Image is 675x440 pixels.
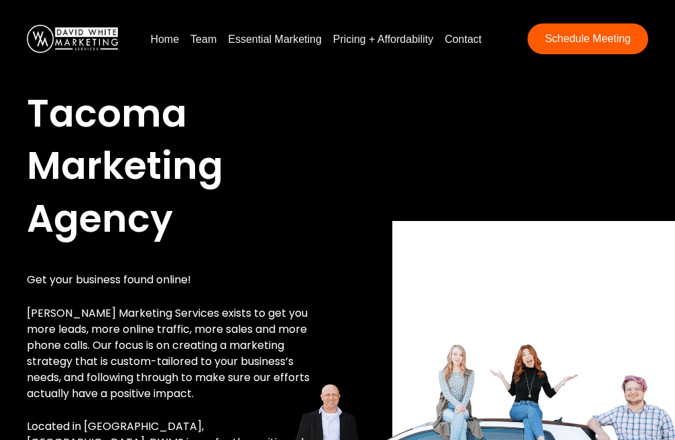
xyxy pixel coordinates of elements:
a: Essential Marketing [223,29,327,50]
nav: Menu [145,28,493,50]
a: Schedule Meeting [528,23,648,54]
a: DavidWhite-Marketing-Logo [27,32,118,44]
a: Team [185,29,222,50]
a: Home [145,29,184,50]
p: Get your business found online! [27,272,311,288]
img: DavidWhite-Marketing-Logo [27,25,118,52]
p: [PERSON_NAME] Marketing Services exists to get you more leads, more online traffic, more sales an... [27,305,311,402]
a: Pricing + Affordability [328,29,439,50]
a: Contact [439,29,487,50]
span: Tacoma Marketing Agency [27,87,223,245]
span: Schedule Meeting [545,33,631,44]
